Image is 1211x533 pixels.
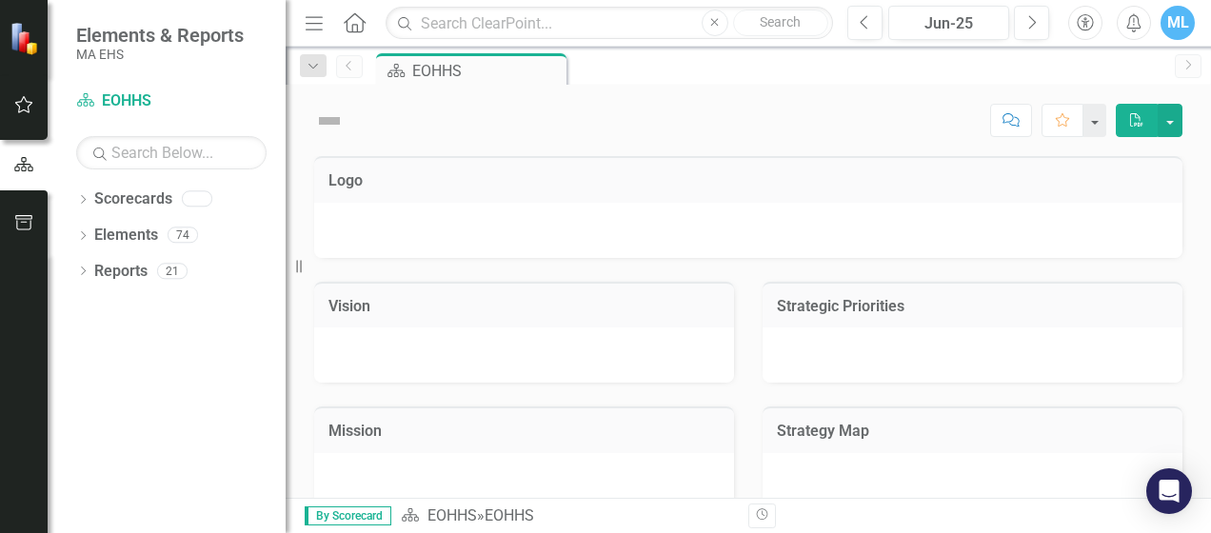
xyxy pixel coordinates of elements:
[485,506,534,524] div: EOHHS
[305,506,391,525] span: By Scorecard
[94,261,148,283] a: Reports
[328,172,1168,189] h3: Logo
[386,7,833,40] input: Search ClearPoint...
[427,506,477,524] a: EOHHS
[94,225,158,247] a: Elements
[401,505,734,527] div: »
[168,227,198,244] div: 74
[328,298,720,315] h3: Vision
[777,298,1168,315] h3: Strategic Priorities
[1161,6,1195,40] button: ML
[314,106,345,136] img: Not Defined
[895,12,1003,35] div: Jun-25
[777,423,1168,440] h3: Strategy Map
[328,423,720,440] h3: Mission
[76,47,244,62] small: MA EHS
[888,6,1009,40] button: Jun-25
[76,24,244,47] span: Elements & Reports
[76,90,267,112] a: EOHHS
[10,22,43,55] img: ClearPoint Strategy
[412,59,562,83] div: EOHHS
[1146,468,1192,514] div: Open Intercom Messenger
[94,188,172,210] a: Scorecards
[76,136,267,169] input: Search Below...
[157,263,188,279] div: 21
[733,10,828,36] button: Search
[760,14,801,30] span: Search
